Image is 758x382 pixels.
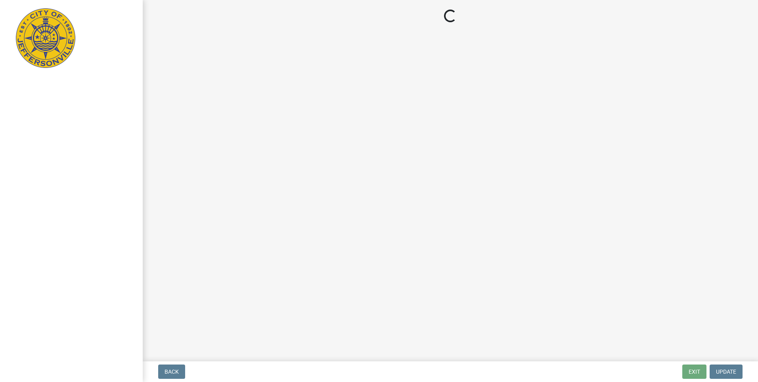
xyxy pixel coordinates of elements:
button: Exit [682,365,706,379]
img: City of Jeffersonville, Indiana [16,8,75,68]
span: Update [716,368,736,375]
span: Back [165,368,179,375]
button: Update [710,365,743,379]
button: Back [158,365,185,379]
